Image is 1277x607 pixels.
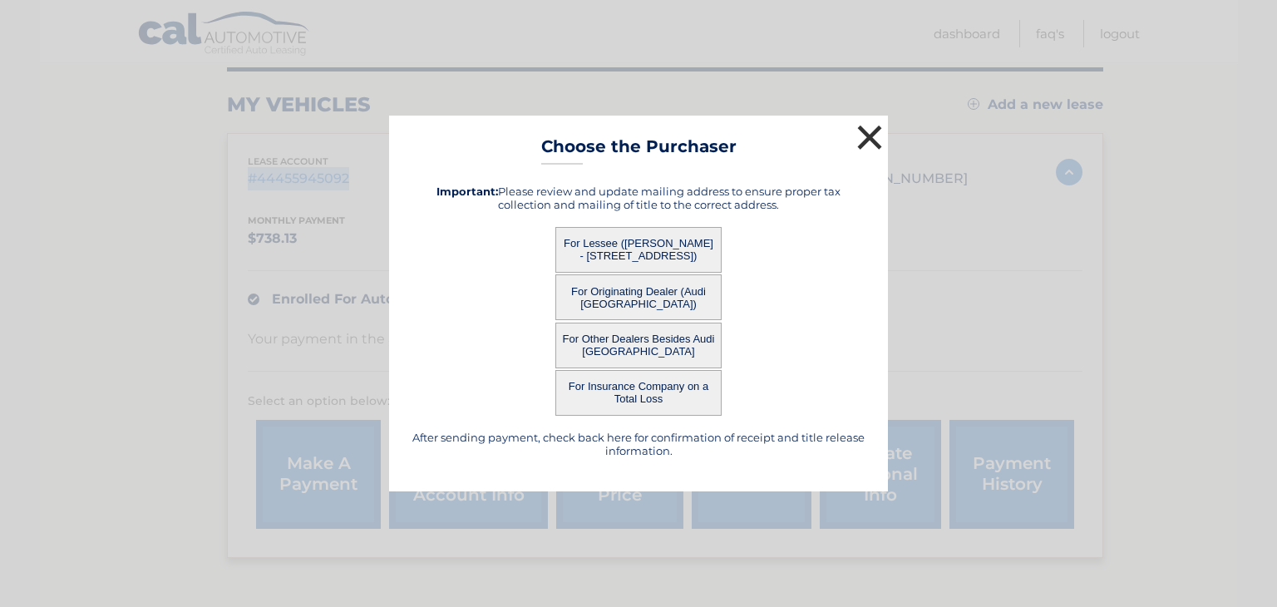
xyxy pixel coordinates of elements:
[410,185,867,211] h5: Please review and update mailing address to ensure proper tax collection and mailing of title to ...
[555,370,722,416] button: For Insurance Company on a Total Loss
[410,431,867,457] h5: After sending payment, check back here for confirmation of receipt and title release information.
[541,136,737,165] h3: Choose the Purchaser
[555,227,722,273] button: For Lessee ([PERSON_NAME] - [STREET_ADDRESS])
[436,185,498,198] strong: Important:
[555,323,722,368] button: For Other Dealers Besides Audi [GEOGRAPHIC_DATA]
[555,274,722,320] button: For Originating Dealer (Audi [GEOGRAPHIC_DATA])
[853,121,886,154] button: ×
